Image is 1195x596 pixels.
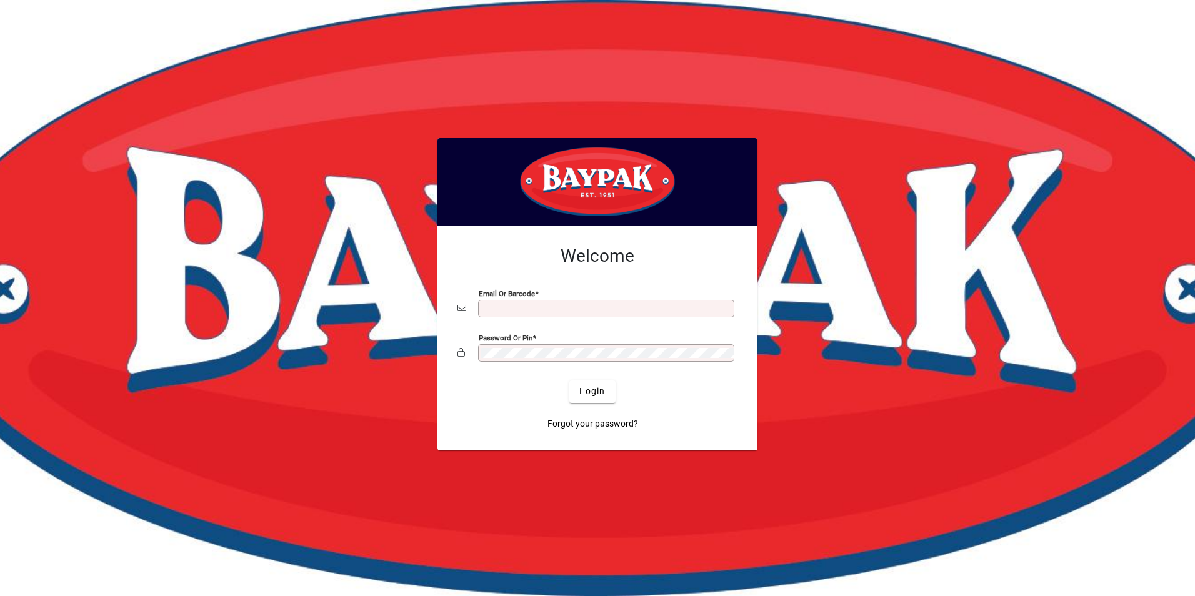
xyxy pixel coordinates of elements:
span: Login [579,385,605,398]
mat-label: Password or Pin [479,333,532,342]
button: Login [569,380,615,403]
h2: Welcome [457,246,737,267]
span: Forgot your password? [547,417,638,430]
a: Forgot your password? [542,413,643,435]
mat-label: Email or Barcode [479,289,535,297]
